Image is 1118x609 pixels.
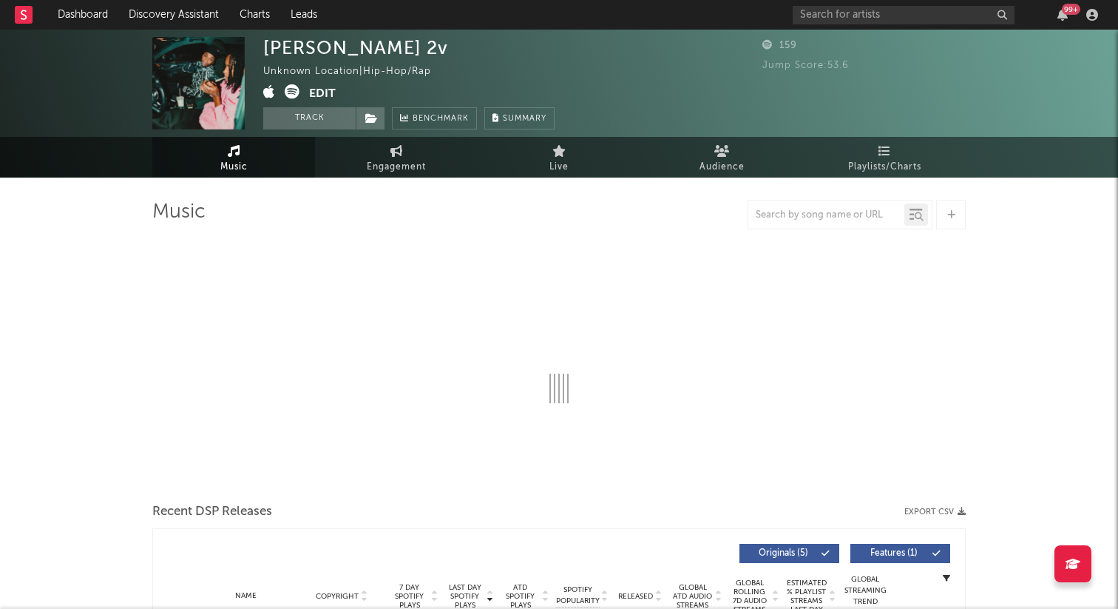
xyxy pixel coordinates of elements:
[503,115,546,123] span: Summary
[860,549,928,558] span: Features ( 1 )
[556,585,600,607] span: Spotify Popularity
[762,61,849,70] span: Jump Score: 53.6
[793,6,1014,24] input: Search for artists
[152,137,315,178] a: Music
[749,549,817,558] span: Originals ( 5 )
[484,107,555,129] button: Summary
[848,158,921,176] span: Playlists/Charts
[904,508,966,517] button: Export CSV
[748,209,904,221] input: Search by song name or URL
[1062,4,1080,15] div: 99 +
[640,137,803,178] a: Audience
[263,63,448,81] div: Unknown Location | Hip-Hop/Rap
[263,37,448,58] div: [PERSON_NAME] 2v
[413,110,469,128] span: Benchmark
[739,544,839,563] button: Originals(5)
[803,137,966,178] a: Playlists/Charts
[197,591,294,602] div: Name
[699,158,745,176] span: Audience
[316,592,359,601] span: Copyright
[309,84,336,103] button: Edit
[220,158,248,176] span: Music
[1057,9,1068,21] button: 99+
[263,107,356,129] button: Track
[478,137,640,178] a: Live
[152,503,272,521] span: Recent DSP Releases
[315,137,478,178] a: Engagement
[367,158,426,176] span: Engagement
[850,544,950,563] button: Features(1)
[618,592,653,601] span: Released
[549,158,569,176] span: Live
[392,107,477,129] a: Benchmark
[762,41,797,50] span: 159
